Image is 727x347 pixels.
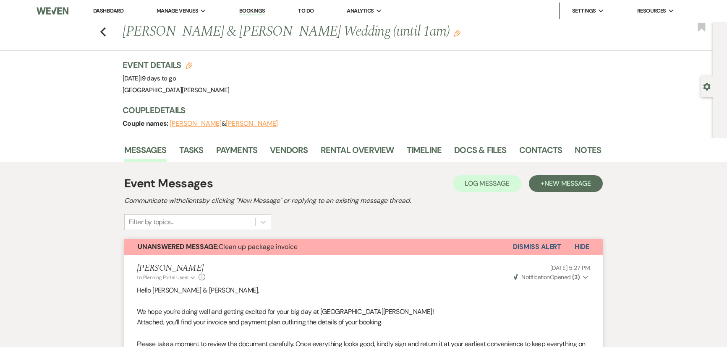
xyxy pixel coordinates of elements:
h1: Event Messages [124,175,213,192]
button: Edit [454,29,460,37]
img: Weven Logo [37,2,68,20]
button: NotificationOpened (3) [513,273,590,282]
p: Hello [PERSON_NAME] & [PERSON_NAME], [137,285,590,296]
h2: Communicate with clients by clicking "New Message" or replying to an existing message thread. [124,196,603,206]
h3: Couple Details [123,104,593,116]
a: Contacts [519,143,562,162]
span: Clean up package invoice [138,242,298,251]
a: Dashboard [93,7,123,14]
button: [PERSON_NAME] [170,120,222,127]
span: to: Planning Portal Users [137,274,188,281]
span: Analytics [347,7,374,15]
span: Hide [575,242,589,251]
button: Unanswered Message:Clean up package invoice [124,239,513,255]
h3: Event Details [123,59,230,71]
a: Payments [216,143,258,162]
a: Vendors [270,143,308,162]
span: Log Message [465,179,510,188]
a: Notes [575,143,601,162]
span: Manage Venues [157,7,198,15]
span: Resources [637,7,666,15]
button: [PERSON_NAME] [226,120,278,127]
strong: Unanswered Message: [138,242,219,251]
button: Open lead details [703,82,711,90]
button: +New Message [529,175,603,192]
a: Rental Overview [321,143,394,162]
div: Filter by topics... [129,217,174,227]
button: Dismiss Alert [513,239,561,255]
span: [GEOGRAPHIC_DATA][PERSON_NAME] [123,86,230,94]
span: | [140,74,176,83]
span: [DATE] [123,74,176,83]
a: Tasks [179,143,204,162]
span: Opened [514,273,580,281]
button: Log Message [453,175,521,192]
span: 9 days to go [142,74,176,83]
span: Couple names: [123,119,170,128]
p: Attached, you’ll find your invoice and payment plan outlining the details of your booking. [137,317,590,328]
h5: [PERSON_NAME] [137,263,205,274]
a: Docs & Files [454,143,506,162]
h1: [PERSON_NAME] & [PERSON_NAME] Wedding (until 1am) [123,22,499,42]
button: to: Planning Portal Users [137,274,196,281]
span: Settings [572,7,596,15]
p: We hope you’re doing well and getting excited for your big day at [GEOGRAPHIC_DATA][PERSON_NAME]! [137,306,590,317]
a: Bookings [239,7,265,15]
span: [DATE] 5:27 PM [550,264,590,272]
span: Notification [521,273,549,281]
a: To Do [298,7,314,14]
span: & [170,119,278,128]
span: New Message [544,179,591,188]
a: Messages [124,143,167,162]
button: Hide [561,239,603,255]
strong: ( 3 ) [572,273,580,281]
a: Timeline [407,143,442,162]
